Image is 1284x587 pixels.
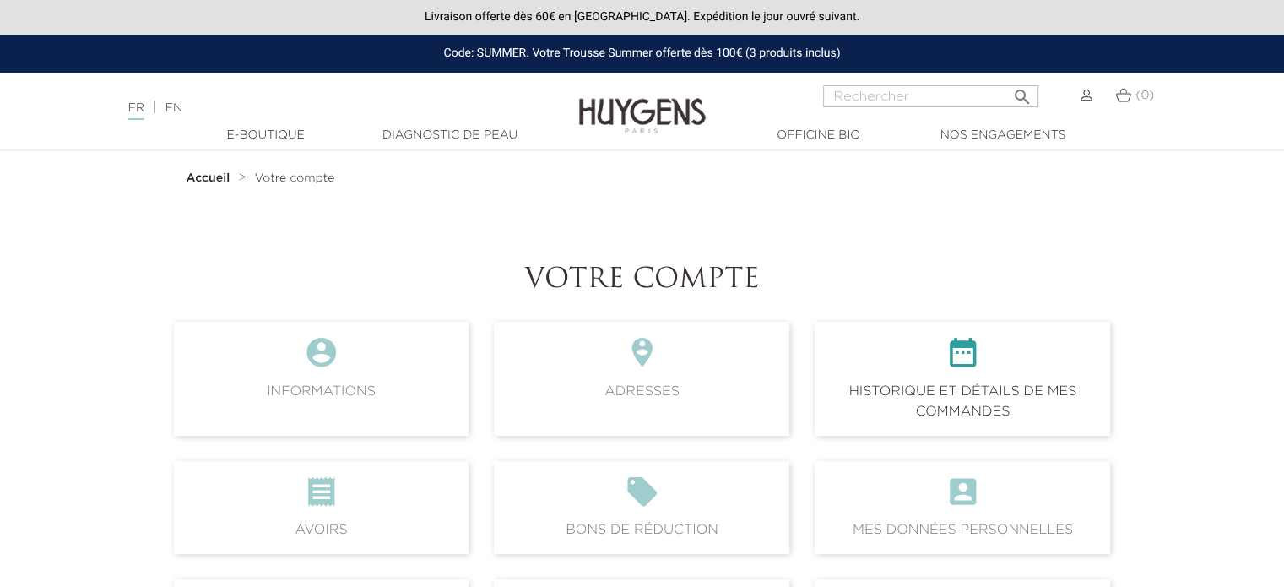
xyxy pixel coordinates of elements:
a: Adresses [481,322,802,435]
a: Votre compte [255,171,335,185]
div: | [120,98,523,118]
a: Informations [161,322,482,435]
span: Historique et détails de mes commandes [815,322,1110,435]
strong: Accueil [187,172,230,184]
a: EN [165,102,182,114]
i:  [1011,82,1032,102]
i:  [187,475,456,520]
a: account_boxMes données personnelles [802,461,1123,554]
a: Officine Bio [734,127,903,144]
i: account_box [828,475,1097,520]
i:  [507,475,776,520]
i:  [828,335,1097,381]
span: Mes données personnelles [815,461,1110,554]
span: Bons de réduction [494,461,789,554]
span: Votre compte [255,172,335,184]
span: Informations [174,322,469,435]
span: Adresses [494,322,789,435]
i:  [507,335,776,381]
a: Avoirs [161,461,482,554]
a: FR [128,102,144,120]
i:  [187,335,456,381]
a: Nos engagements [918,127,1087,144]
a: Accueil [187,171,234,185]
button:  [1006,80,1037,103]
h1: Votre compte [174,264,1111,296]
span: Avoirs [174,461,469,554]
a: Historique et détails de mes commandes [802,322,1123,435]
span: (0) [1135,90,1154,101]
a: Bons de réduction [481,461,802,554]
img: Huygens [579,71,706,136]
input: Rechercher [823,85,1038,107]
a: E-Boutique [181,127,350,144]
a: Diagnostic de peau [366,127,534,144]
